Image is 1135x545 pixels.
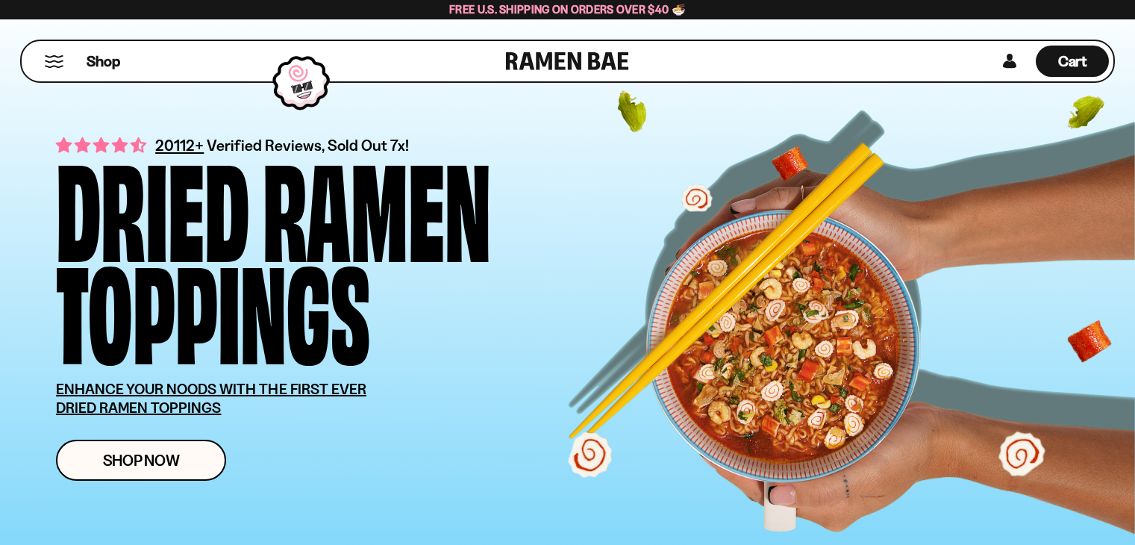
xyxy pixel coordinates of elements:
[1058,52,1087,70] span: Cart
[449,2,686,16] span: Free U.S. Shipping on Orders over $40 🍜
[263,153,491,255] div: Ramen
[87,46,120,77] a: Shop
[56,440,226,481] a: Shop Now
[103,452,180,468] span: Shop Now
[1036,41,1109,81] a: Cart
[56,255,370,358] div: Toppings
[87,52,120,72] span: Shop
[56,380,366,417] u: ENHANCE YOUR NOODS WITH THE FIRST EVER DRIED RAMEN TOPPINGS
[44,55,64,68] button: Mobile Menu Trigger
[56,153,249,255] div: Dried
